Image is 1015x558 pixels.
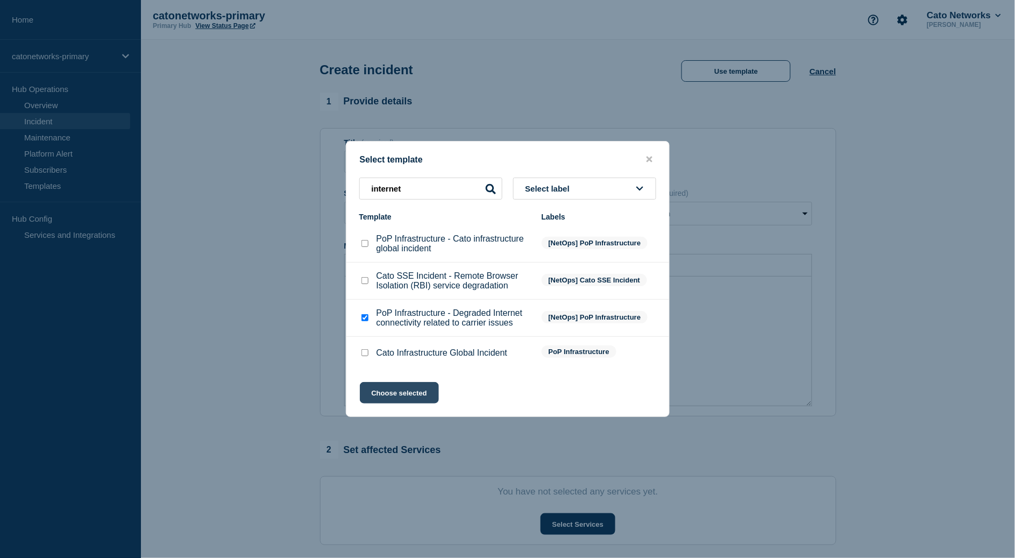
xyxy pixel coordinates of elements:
div: Select template [346,154,669,165]
div: Template [359,213,531,221]
input: PoP Infrastructure - Cato infrastructure global incident checkbox [361,240,368,247]
input: Cato SSE Incident - Remote Browser Isolation (RBI) service degradation checkbox [361,277,368,284]
span: Select label [526,184,574,193]
span: [NetOps] PoP Infrastructure [542,237,648,249]
span: [NetOps] PoP Infrastructure [542,311,648,323]
span: PoP Infrastructure [542,345,616,358]
span: [NetOps] Cato SSE Incident [542,274,647,286]
p: PoP Infrastructure - Degraded Internet connectivity related to carrier issues [377,308,531,328]
p: Cato Infrastructure Global Incident [377,348,508,358]
button: close button [643,154,656,165]
p: PoP Infrastructure - Cato infrastructure global incident [377,234,531,253]
div: Labels [542,213,656,221]
button: Choose selected [360,382,439,404]
input: Search templates & labels [359,178,502,200]
button: Select label [513,178,656,200]
input: PoP Infrastructure - Degraded Internet connectivity related to carrier issues checkbox [361,314,368,321]
input: Cato Infrastructure Global Incident checkbox [361,349,368,356]
p: Cato SSE Incident - Remote Browser Isolation (RBI) service degradation [377,271,531,291]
